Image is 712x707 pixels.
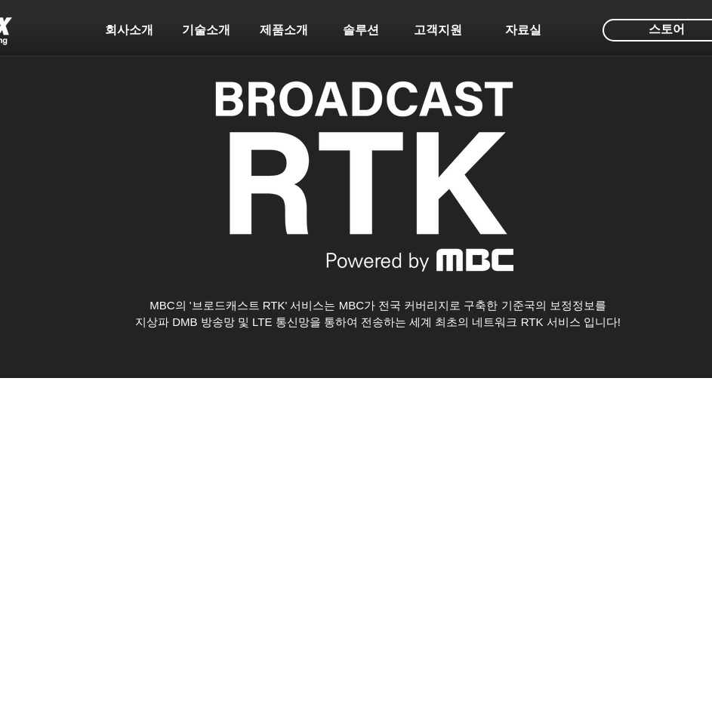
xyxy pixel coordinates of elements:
a: 제품소개 [246,15,322,45]
span: 솔루션 [343,23,379,38]
span: 회사소개 [105,23,153,38]
span: 고객지원 [414,23,462,38]
span: MBC의 '브로드캐스트 RTK' 서비스는 MBC가 전국 커버리지로 구축한 기준국의 보정정보를 [149,299,606,312]
a: 솔루션 [323,15,399,45]
span: 기술소개 [182,23,230,38]
a: 자료실 [485,15,561,45]
a: 회사소개 [91,15,167,45]
span: 지상파 DMB 방송망 및 LTE 통신망을 통하여 전송하는 세계 최초의 네트워크 RTK 서비스 입니다! [135,315,621,328]
span: 자료실 [505,23,541,38]
a: 고객지원 [400,15,476,45]
span: 제품소개 [260,23,308,38]
span: 스토어 [649,21,685,38]
a: 기술소개 [168,15,244,45]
